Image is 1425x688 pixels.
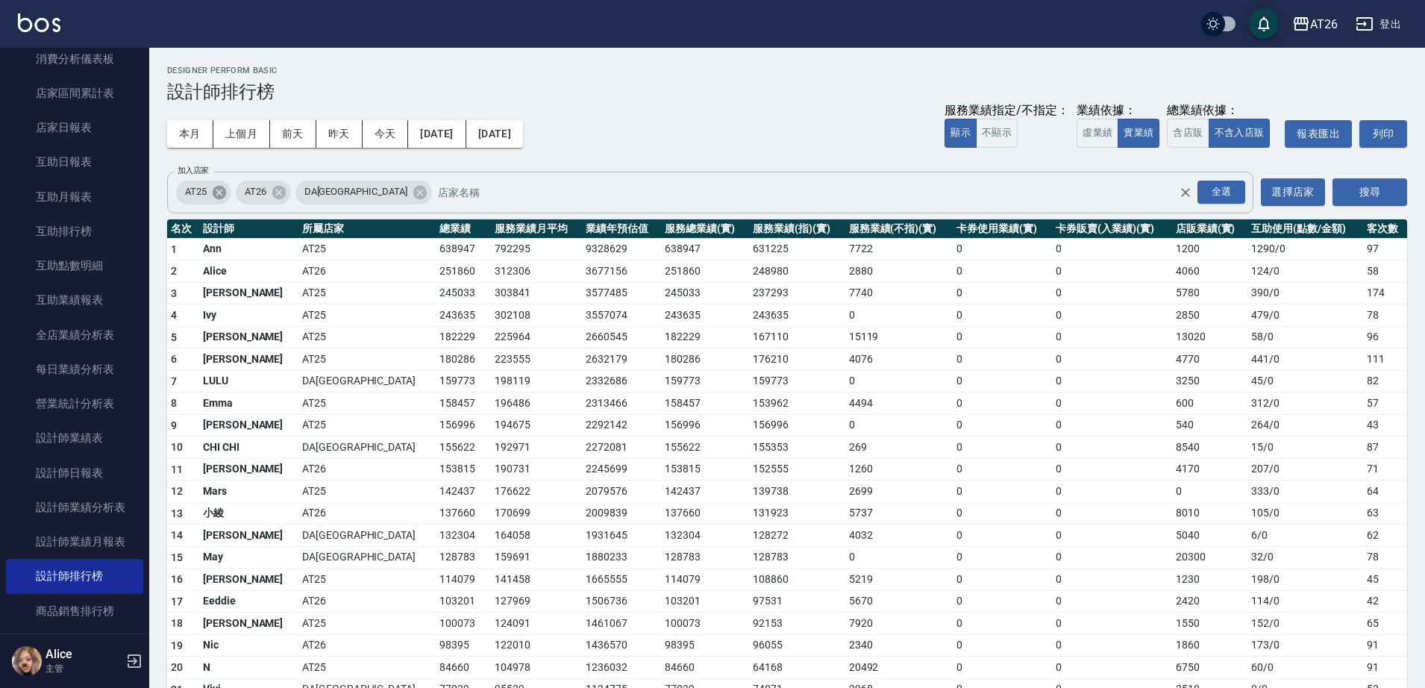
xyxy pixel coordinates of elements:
[953,458,1052,481] td: 0
[845,502,953,525] td: 5737
[6,145,143,179] a: 互助日報表
[6,490,143,525] a: 設計師業績分析表
[1052,546,1171,569] td: 0
[199,304,298,327] td: Ivy
[167,120,213,148] button: 本月
[298,304,436,327] td: AT25
[1194,178,1248,207] button: Open
[845,238,953,260] td: 7722
[661,437,748,459] td: 155622
[1172,304,1248,327] td: 2850
[1052,348,1171,371] td: 0
[976,119,1018,148] button: 不顯示
[6,283,143,317] a: 互助業績報表
[1363,481,1407,503] td: 64
[199,414,298,437] td: [PERSON_NAME]
[1363,525,1407,547] td: 62
[298,437,436,459] td: DA[GEOGRAPHIC_DATA]
[1172,525,1248,547] td: 5040
[236,184,275,199] span: AT26
[1247,525,1363,547] td: 6 / 0
[1052,260,1171,283] td: 0
[199,393,298,415] td: Emma
[46,662,122,675] p: 主管
[661,282,748,304] td: 245033
[1172,219,1248,239] th: 店販業績(實)
[436,414,491,437] td: 156996
[171,309,177,321] span: 4
[1172,260,1248,283] td: 4060
[1172,458,1248,481] td: 4170
[295,181,432,204] div: DA[GEOGRAPHIC_DATA]
[1052,219,1171,239] th: 卡券販賣(入業績)(實)
[6,421,143,455] a: 設計師業績表
[1077,103,1159,119] div: 業績依據：
[661,525,748,547] td: 132304
[1363,546,1407,569] td: 78
[436,326,491,348] td: 182229
[582,260,661,283] td: 3677156
[953,546,1052,569] td: 0
[18,13,60,32] img: Logo
[298,238,436,260] td: AT25
[953,414,1052,437] td: 0
[845,525,953,547] td: 4032
[749,326,845,348] td: 167110
[171,463,184,475] span: 11
[1052,393,1171,415] td: 0
[845,458,953,481] td: 1260
[1167,103,1277,119] div: 總業績依據：
[1052,414,1171,437] td: 0
[953,348,1052,371] td: 0
[298,481,436,503] td: AT25
[408,120,466,148] button: [DATE]
[582,546,661,569] td: 1880233
[199,437,298,459] td: CHI CHI
[845,393,953,415] td: 4494
[582,414,661,437] td: 2292142
[171,419,177,431] span: 9
[1247,348,1363,371] td: 441 / 0
[12,646,42,676] img: Person
[953,370,1052,393] td: 0
[298,326,436,348] td: AT25
[749,282,845,304] td: 237293
[953,326,1052,348] td: 0
[6,180,143,214] a: 互助月報表
[199,502,298,525] td: 小綾
[582,525,661,547] td: 1931645
[316,120,363,148] button: 昨天
[213,120,270,148] button: 上個月
[6,525,143,559] a: 設計師業績月報表
[1249,9,1279,39] button: save
[1172,502,1248,525] td: 8010
[1286,9,1344,40] button: AT26
[845,437,953,459] td: 269
[1363,238,1407,260] td: 97
[199,219,298,239] th: 設計師
[1363,393,1407,415] td: 57
[199,458,298,481] td: [PERSON_NAME]
[953,525,1052,547] td: 0
[661,546,748,569] td: 128783
[178,165,209,176] label: 加入店家
[749,569,845,591] td: 108860
[1285,120,1352,148] a: 報表匯出
[1363,370,1407,393] td: 82
[749,414,845,437] td: 156996
[199,546,298,569] td: May
[491,569,582,591] td: 141458
[171,639,184,651] span: 19
[953,238,1052,260] td: 0
[171,353,177,365] span: 6
[298,569,436,591] td: AT25
[171,617,184,629] span: 18
[1167,119,1209,148] button: 含店販
[749,481,845,503] td: 139738
[171,243,177,255] span: 1
[1350,10,1407,38] button: 登出
[845,326,953,348] td: 15119
[1363,502,1407,525] td: 63
[953,481,1052,503] td: 0
[436,502,491,525] td: 137660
